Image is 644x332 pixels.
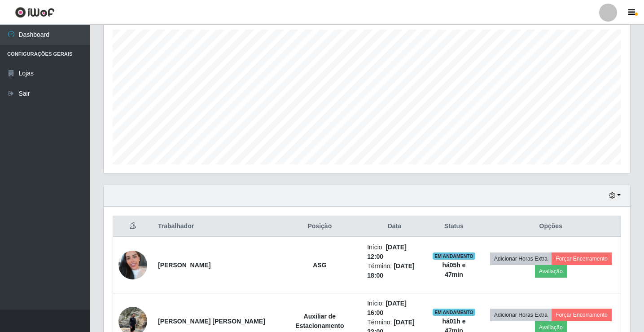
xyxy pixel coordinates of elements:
strong: [PERSON_NAME] [158,261,210,269]
button: Adicionar Horas Extra [490,252,552,265]
strong: há 05 h e 47 min [442,261,465,278]
th: Data [362,216,427,237]
span: EM ANDAMENTO [433,309,475,316]
button: Forçar Encerramento [552,252,612,265]
img: CoreUI Logo [15,7,55,18]
th: Status [427,216,481,237]
strong: [PERSON_NAME] [PERSON_NAME] [158,318,265,325]
time: [DATE] 16:00 [367,300,407,316]
strong: Auxiliar de Estacionamento [295,313,344,329]
li: Término: [367,261,421,280]
th: Trabalhador [153,216,278,237]
img: 1750447582660.jpeg [118,239,147,291]
th: Posição [278,216,362,237]
time: [DATE] 12:00 [367,243,407,260]
span: EM ANDAMENTO [433,252,475,260]
button: Adicionar Horas Extra [490,309,552,321]
li: Início: [367,243,421,261]
th: Opções [481,216,621,237]
li: Início: [367,299,421,318]
button: Avaliação [535,265,567,278]
button: Forçar Encerramento [552,309,612,321]
strong: ASG [313,261,326,269]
